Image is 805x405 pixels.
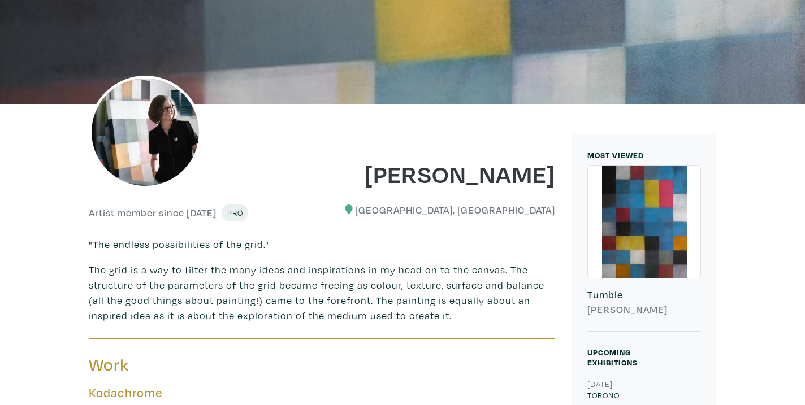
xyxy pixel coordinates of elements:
h6: [PERSON_NAME] [587,303,701,316]
a: Tumble [PERSON_NAME] [587,165,701,332]
h6: [GEOGRAPHIC_DATA], [GEOGRAPHIC_DATA] [331,204,556,216]
img: phpThumb.php [89,76,202,189]
p: "The endless possibilities of the grid." [89,237,555,252]
h6: Artist member since [DATE] [89,207,217,219]
small: Upcoming Exhibitions [587,347,638,368]
small: [DATE] [587,378,613,389]
h6: Tumble [587,289,701,301]
h1: [PERSON_NAME] [331,158,556,189]
h3: Work [89,354,314,376]
p: The grid is a way to filter the many ideas and inspirations in my head on to the canvas. The stru... [89,262,555,323]
small: MOST VIEWED [587,150,644,160]
h5: Kodachrome [89,385,555,400]
span: Pro [227,207,243,218]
